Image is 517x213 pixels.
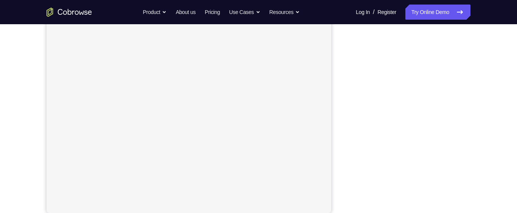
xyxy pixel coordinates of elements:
a: About us [176,5,195,20]
a: Pricing [205,5,220,20]
a: Log In [356,5,370,20]
button: Use Cases [229,5,260,20]
button: Product [143,5,167,20]
a: Go to the home page [47,8,92,17]
a: Try Online Demo [405,5,470,20]
span: / [373,8,374,17]
button: Resources [269,5,300,20]
a: Register [378,5,396,20]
